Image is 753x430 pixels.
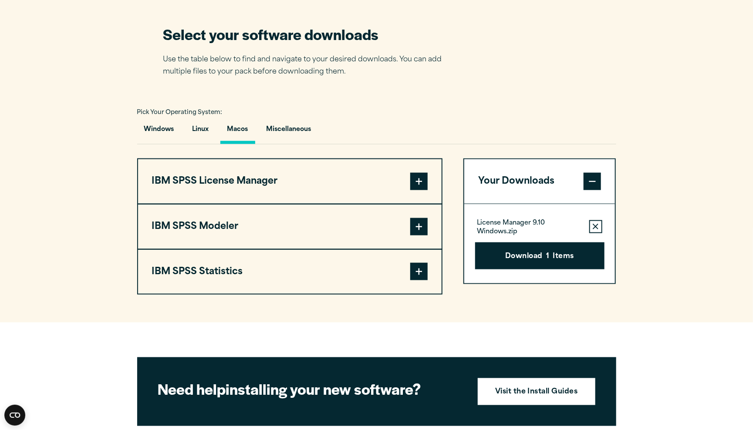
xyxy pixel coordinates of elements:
button: IBM SPSS Modeler [138,205,442,249]
button: Your Downloads [464,159,615,204]
span: Pick Your Operating System: [137,110,223,115]
span: 1 [546,251,549,262]
a: Visit the Install Guides [478,378,595,405]
button: Linux [186,119,216,144]
strong: Need help [158,379,226,400]
button: IBM SPSS Statistics [138,250,442,294]
h2: Select your software downloads [163,24,455,44]
h2: installing your new software? [158,380,463,399]
button: Download1Items [475,242,604,269]
strong: Visit the Install Guides [495,387,578,398]
button: Macos [220,119,255,144]
button: Open CMP widget [4,405,25,426]
button: IBM SPSS License Manager [138,159,442,204]
button: Miscellaneous [260,119,318,144]
button: Windows [137,119,181,144]
p: Use the table below to find and navigate to your desired downloads. You can add multiple files to... [163,54,455,79]
div: Your Downloads [464,204,615,283]
p: License Manager 9.10 Windows.zip [477,219,582,236]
